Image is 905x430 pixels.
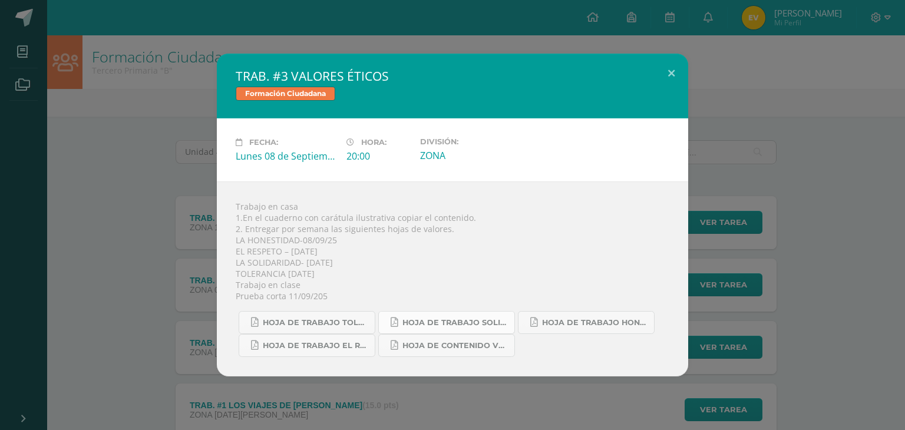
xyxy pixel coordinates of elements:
a: HOJA DE TRABAJO EL RESPETO.pdf [239,334,375,357]
div: 20:00 [346,150,411,163]
div: ZONA [420,149,521,162]
label: División: [420,137,521,146]
h2: TRAB. #3 VALORES ÉTICOS [236,68,669,84]
span: HOJA DE TRABAJO SOLIDARIDAD.pdf [402,318,508,328]
span: Formación Ciudadana [236,87,335,101]
span: HOJA DE CONTENIDO VALORES.pdf [402,341,508,350]
a: HOJA DE TRABAJO SOLIDARIDAD.pdf [378,311,515,334]
div: Trabajo en casa 1.En el cuaderno con carátula ilustrativa copiar el contenido. 2. Entregar por se... [217,181,688,376]
span: HOJA DE TRABAJO EL RESPETO.pdf [263,341,369,350]
span: Hora: [361,138,387,147]
span: HOJA DE TRABAJO HONESTIDAD.pdf [542,318,648,328]
span: Fecha: [249,138,278,147]
a: HOJA DE TRABAJO TOLERANCIA.pdf [239,311,375,334]
a: HOJA DE CONTENIDO VALORES.pdf [378,334,515,357]
span: HOJA DE TRABAJO TOLERANCIA.pdf [263,318,369,328]
button: Close (Esc) [655,54,688,94]
a: HOJA DE TRABAJO HONESTIDAD.pdf [518,311,655,334]
div: Lunes 08 de Septiembre [236,150,337,163]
